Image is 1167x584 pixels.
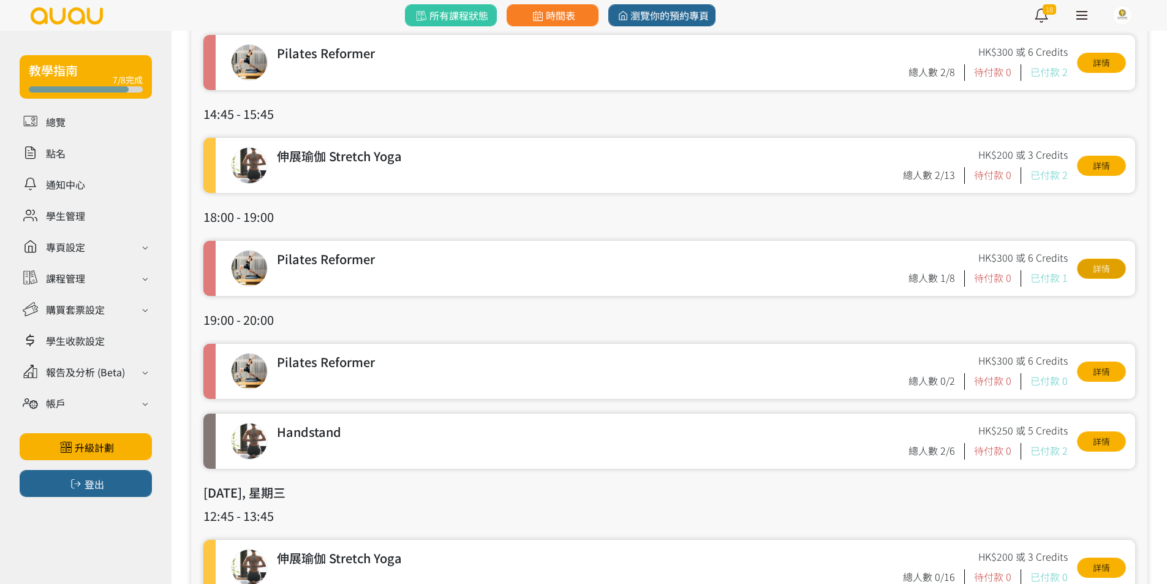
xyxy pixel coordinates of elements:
[20,433,152,460] a: 升級計劃
[1030,64,1068,81] div: 已付款 2
[978,423,1068,443] div: HK$250 或 5 Credits
[1077,362,1126,382] a: 詳情
[203,507,1135,525] h3: 12:45 - 13:45
[615,8,709,23] span: 瀏覽你的預約專頁
[203,105,1135,123] h3: 14:45 - 15:45
[978,353,1068,373] div: HK$300 或 6 Credits
[277,353,905,373] div: Pilates Reformer
[978,147,1068,167] div: HK$200 或 3 Credits
[908,373,965,390] div: 總人數 0/2
[46,396,66,411] div: 帳戶
[974,373,1021,390] div: 待付款 0
[46,240,85,254] div: 專頁設定
[974,270,1021,287] div: 待付款 0
[974,167,1021,184] div: 待付款 0
[1077,558,1126,578] a: 詳情
[414,8,488,23] span: 所有課程狀態
[530,8,575,23] span: 時間表
[1077,156,1126,176] a: 詳情
[978,44,1068,64] div: HK$300 或 6 Credits
[46,271,85,286] div: 課程管理
[203,484,1135,502] h3: [DATE], 星期三
[507,4,599,26] a: 時間表
[277,147,900,167] div: 伸展瑜伽 Stretch Yoga
[1030,167,1068,184] div: 已付款 2
[908,270,965,287] div: 總人數 1/8
[405,4,497,26] a: 所有課程狀態
[277,44,905,64] div: Pilates Reformer
[203,208,1135,226] h3: 18:00 - 19:00
[20,470,152,497] button: 登出
[978,250,1068,270] div: HK$300 或 6 Credits
[203,311,1135,329] h3: 19:00 - 20:00
[46,365,125,379] div: 報告及分析 (Beta)
[1077,53,1126,73] a: 詳情
[908,64,965,81] div: 總人數 2/8
[29,7,104,25] img: logo.svg
[46,302,105,317] div: 購買套票設定
[903,167,965,184] div: 總人數 2/13
[608,4,716,26] a: 瀏覽你的預約專頁
[1030,373,1068,390] div: 已付款 0
[908,443,965,460] div: 總人數 2/6
[277,423,905,443] div: Handstand
[1077,259,1126,279] a: 詳情
[1030,270,1068,287] div: 已付款 1
[978,549,1068,569] div: HK$200 或 3 Credits
[1030,443,1068,460] div: 已付款 2
[1077,431,1126,452] a: 詳情
[974,64,1021,81] div: 待付款 0
[277,549,900,569] div: 伸展瑜伽 Stretch Yoga
[1043,4,1056,15] span: 18
[277,250,905,270] div: Pilates Reformer
[974,443,1021,460] div: 待付款 0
